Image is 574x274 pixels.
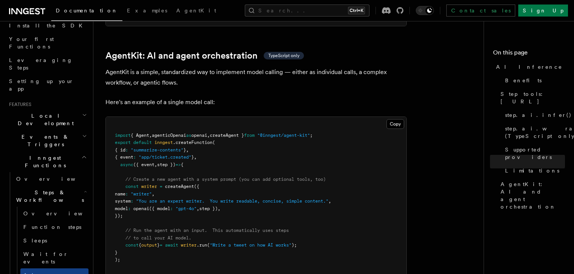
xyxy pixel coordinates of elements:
[133,206,149,211] span: openai
[128,206,131,211] span: :
[505,167,559,174] span: Limitations
[51,2,122,21] a: Documentation
[181,162,183,167] span: {
[13,186,89,207] button: Steps & Workflows
[6,32,89,53] a: Your first Functions
[172,2,221,20] a: AgentKit
[446,5,515,17] a: Contact sales
[23,210,101,216] span: Overview
[115,140,131,145] span: export
[6,112,82,127] span: Local Development
[120,162,133,167] span: async
[9,57,73,71] span: Leveraging Steps
[133,162,154,167] span: ({ event
[505,111,572,119] span: step.ai.infer()
[115,198,131,204] span: system
[191,154,194,160] span: }
[125,147,128,153] span: :
[105,50,304,61] a: AgentKit: AI and agent orchestrationTypeScript only
[6,53,89,74] a: Leveraging Steps
[125,235,191,241] span: // to call your AI model.
[125,228,289,233] span: // Run the agent with an input. This automatically uses steps
[505,146,565,161] span: Supported providers
[183,147,186,153] span: }
[244,133,255,138] span: from
[176,162,181,167] span: =>
[165,184,194,189] span: createAgent
[268,53,299,59] span: TypeScript only
[199,206,218,211] span: step })
[501,90,565,105] span: Step tools: [URL]
[6,154,81,169] span: Inngest Functions
[13,172,89,186] a: Overview
[498,177,565,213] a: AgentKit: AI and agent orchestration
[105,67,407,88] p: AgentKit is a simple, standardized way to implement model calling — either as individual calls, a...
[165,242,178,248] span: await
[131,147,183,153] span: "summarize-contents"
[56,8,118,14] span: Documentation
[502,122,565,143] a: step.ai.wrap() (TypeScript only)
[416,6,434,15] button: Toggle dark mode
[176,206,197,211] span: "gpt-4o"
[152,133,186,138] span: agenticOpenai
[115,147,125,153] span: { id
[122,2,172,20] a: Examples
[20,207,89,220] a: Overview
[139,154,191,160] span: "app/ticket.created"
[386,119,404,129] button: Copy
[125,242,139,248] span: const
[502,164,565,177] a: Limitations
[20,247,89,268] a: Wait for events
[212,140,215,145] span: (
[6,19,89,32] a: Install the SDK
[186,133,191,138] span: as
[502,74,565,87] a: Benefits
[149,206,170,211] span: ({ model
[160,184,162,189] span: =
[292,242,297,248] span: );
[328,198,331,204] span: ,
[173,140,212,145] span: .createFunction
[157,242,160,248] span: }
[9,36,54,50] span: Your first Functions
[154,162,157,167] span: ,
[131,191,152,197] span: "writer"
[197,242,207,248] span: .run
[154,140,173,145] span: inngest
[257,133,310,138] span: "@inngest/agent-kit"
[498,87,565,108] a: Step tools: [URL]
[194,184,199,189] span: ({
[16,176,94,182] span: Overview
[348,7,365,14] kbd: Ctrl+K
[181,242,197,248] span: writer
[115,257,120,262] span: );
[191,133,207,138] span: openai
[131,198,133,204] span: :
[207,133,210,138] span: ,
[170,206,173,211] span: :
[518,5,568,17] a: Sign Up
[115,154,133,160] span: { event
[149,133,152,138] span: ,
[6,109,89,130] button: Local Development
[207,242,210,248] span: (
[6,74,89,95] a: Setting up your app
[197,206,199,211] span: ,
[502,108,565,122] a: step.ai.infer()
[115,133,131,138] span: import
[23,238,47,244] span: Sleeps
[210,133,244,138] span: createAgent }
[152,191,154,197] span: ,
[6,130,89,151] button: Events & Triggers
[496,63,562,71] span: AI Inference
[133,154,136,160] span: :
[501,180,565,210] span: AgentKit: AI and agent orchestration
[115,213,123,218] span: });
[9,23,87,29] span: Install the SDK
[125,191,128,197] span: :
[186,147,189,153] span: ,
[157,162,176,167] span: step })
[310,133,313,138] span: ;
[20,220,89,234] a: Function steps
[493,48,565,60] h4: On this page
